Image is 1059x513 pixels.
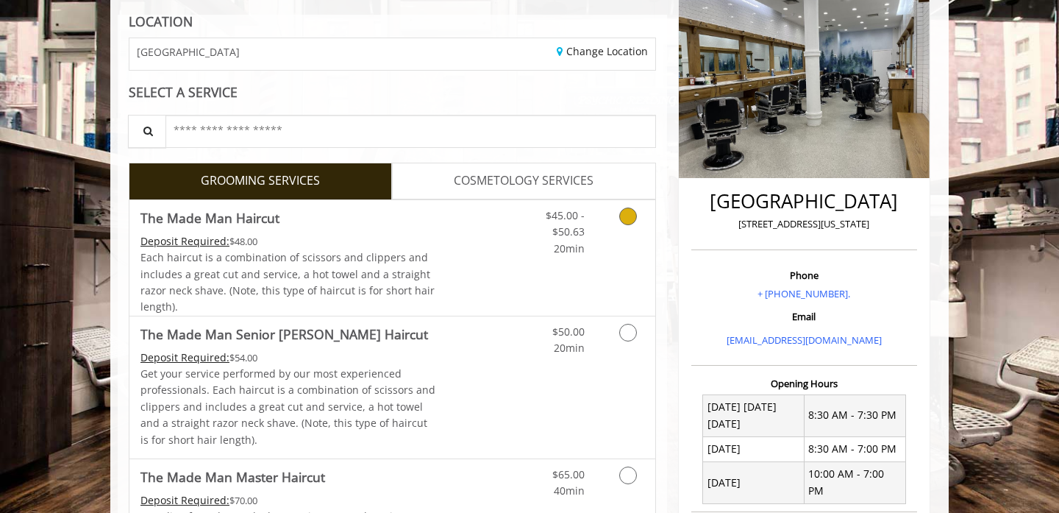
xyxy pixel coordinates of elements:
b: The Made Man Senior [PERSON_NAME] Haircut [140,324,428,344]
span: GROOMING SERVICES [201,171,320,191]
h3: Opening Hours [691,378,917,389]
span: COSMETOLOGY SERVICES [454,171,593,191]
div: $54.00 [140,350,436,366]
a: [EMAIL_ADDRESS][DOMAIN_NAME] [727,333,882,347]
td: 10:00 AM - 7:00 PM [804,461,905,503]
p: [STREET_ADDRESS][US_STATE] [695,216,913,232]
div: $70.00 [140,492,436,509]
span: $45.00 - $50.63 [546,208,585,238]
button: Service Search [128,115,166,148]
div: SELECT A SERVICE [129,85,656,99]
span: This service needs some Advance to be paid before we block your appointment [140,493,229,507]
span: $65.00 [552,467,585,481]
span: 20min [554,341,585,355]
span: 40min [554,484,585,498]
td: [DATE] [DATE] [DATE] [703,395,805,436]
td: [DATE] [703,461,805,503]
span: [GEOGRAPHIC_DATA] [137,46,240,57]
h3: Phone [695,270,913,280]
div: $48.00 [140,233,436,250]
span: This service needs some Advance to be paid before we block your appointment [140,234,229,248]
h2: [GEOGRAPHIC_DATA] [695,191,913,212]
td: 8:30 AM - 7:30 PM [804,395,905,436]
h3: Email [695,311,913,322]
span: Each haircut is a combination of scissors and clippers and includes a great cut and service, a ho... [140,250,435,314]
td: [DATE] [703,436,805,461]
b: The Made Man Master Haircut [140,467,325,487]
span: 20min [554,241,585,255]
a: + [PHONE_NUMBER]. [757,287,850,300]
b: The Made Man Haircut [140,208,279,228]
a: Change Location [557,44,648,58]
span: $50.00 [552,325,585,339]
span: This service needs some Advance to be paid before we block your appointment [140,350,229,364]
p: Get your service performed by our most experienced professionals. Each haircut is a combination o... [140,366,436,448]
td: 8:30 AM - 7:00 PM [804,436,905,461]
b: LOCATION [129,13,193,30]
